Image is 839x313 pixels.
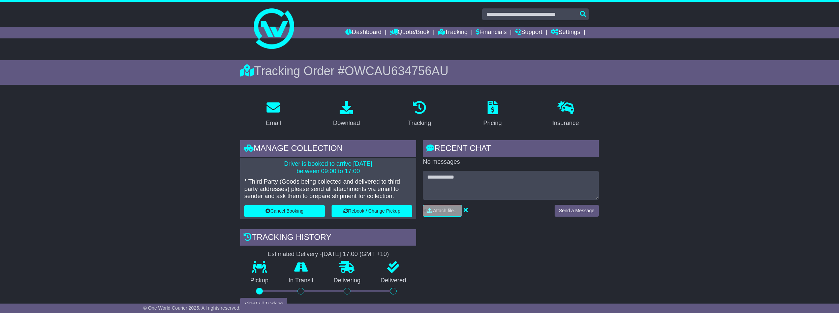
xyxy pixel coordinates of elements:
[551,27,580,38] a: Settings
[322,251,389,258] div: [DATE] 17:00 (GMT +10)
[244,205,325,217] button: Cancel Booking
[240,64,599,78] div: Tracking Order #
[266,119,281,128] div: Email
[244,178,412,200] p: * Third Party (Goods being collected and delivered to third party addresses) please send all atta...
[555,205,599,217] button: Send a Message
[240,277,279,284] p: Pickup
[423,158,599,166] p: No messages
[345,27,381,38] a: Dashboard
[279,277,324,284] p: In Transit
[345,64,448,78] span: OWCAU634756AU
[552,119,579,128] div: Insurance
[323,277,371,284] p: Delivering
[332,205,412,217] button: Rebook / Change Pickup
[423,140,599,158] div: RECENT CHAT
[548,98,583,130] a: Insurance
[240,229,416,247] div: Tracking history
[261,98,285,130] a: Email
[244,160,412,175] p: Driver is booked to arrive [DATE] between 09:00 to 17:00
[333,119,360,128] div: Download
[329,98,364,130] a: Download
[483,119,502,128] div: Pricing
[240,140,416,158] div: Manage collection
[240,251,416,258] div: Estimated Delivery -
[476,27,507,38] a: Financials
[404,98,435,130] a: Tracking
[371,277,416,284] p: Delivered
[143,305,241,311] span: © One World Courier 2025. All rights reserved.
[438,27,468,38] a: Tracking
[408,119,431,128] div: Tracking
[479,98,506,130] a: Pricing
[515,27,542,38] a: Support
[240,298,287,310] button: View Full Tracking
[390,27,430,38] a: Quote/Book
